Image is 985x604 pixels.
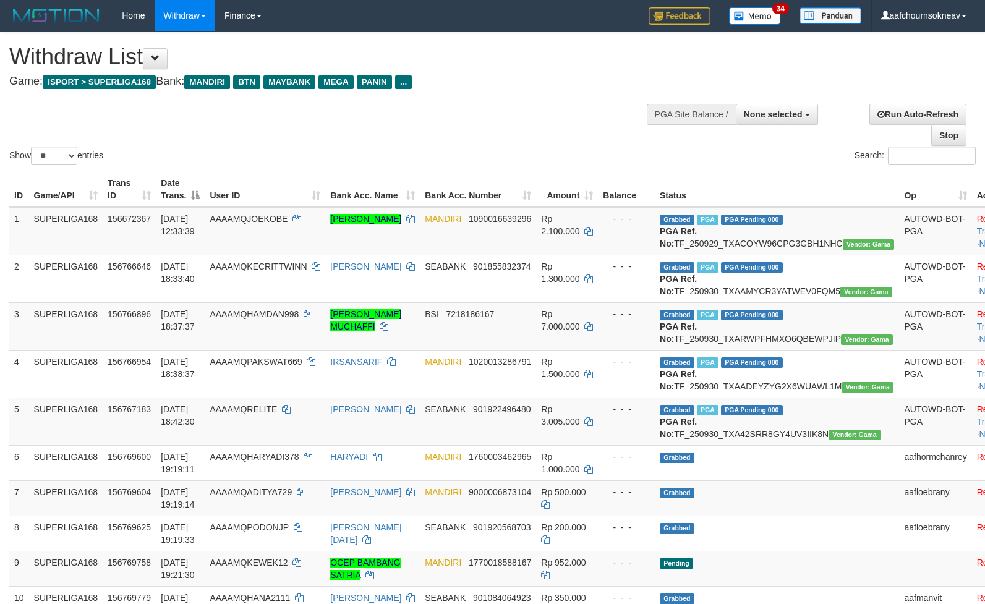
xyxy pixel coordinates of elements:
th: Trans ID: activate to sort column ascending [103,172,156,207]
b: PGA Ref. No: [660,321,697,344]
span: None selected [744,109,803,119]
span: MEGA [318,75,354,89]
label: Show entries [9,147,103,165]
a: OCEP BAMBANG SATRIA [330,558,400,580]
img: Button%20Memo.svg [729,7,781,25]
th: Balance [598,172,655,207]
span: Rp 3.005.000 [541,404,579,427]
a: [PERSON_NAME] [330,487,401,497]
span: PGA Pending [721,215,783,225]
span: Marked by aafsengchandara [697,357,718,368]
span: Copy 1770018588167 to clipboard [469,558,531,568]
span: AAAAMQKECRITTWINN [210,262,307,271]
th: Amount: activate to sort column ascending [536,172,598,207]
span: MANDIRI [425,214,461,224]
td: 1 [9,207,29,255]
b: PGA Ref. No: [660,369,697,391]
span: MANDIRI [425,452,461,462]
div: - - - [603,592,650,604]
div: - - - [603,260,650,273]
span: AAAAMQJOEKOBE [210,214,288,224]
span: Rp 2.100.000 [541,214,579,236]
div: PGA Site Balance / [647,104,736,125]
span: Vendor URL: https://trx31.1velocity.biz [829,430,881,440]
button: None selected [736,104,818,125]
span: BTN [233,75,260,89]
span: AAAAMQRELITE [210,404,277,414]
span: AAAAMQADITYA729 [210,487,292,497]
span: ISPORT > SUPERLIGA168 [43,75,156,89]
span: Copy 901084064923 to clipboard [473,593,531,603]
a: [PERSON_NAME] [330,214,401,224]
td: TF_250929_TXACOYW96CPG3GBH1NHC [655,207,899,255]
a: [PERSON_NAME] [330,262,401,271]
b: PGA Ref. No: [660,417,697,439]
span: BSI [425,309,439,319]
span: [DATE] 18:38:37 [161,357,195,379]
td: SUPERLIGA168 [29,445,103,480]
th: Status [655,172,899,207]
span: [DATE] 19:19:33 [161,522,195,545]
td: AUTOWD-BOT-PGA [899,255,971,302]
span: Vendor URL: https://trx31.1velocity.biz [840,287,892,297]
a: HARYADI [330,452,368,462]
img: panduan.png [800,7,861,24]
td: aafloebrany [899,516,971,551]
span: Rp 1.000.000 [541,452,579,474]
span: Grabbed [660,405,694,415]
span: 156766954 [108,357,151,367]
td: 9 [9,551,29,586]
td: AUTOWD-BOT-PGA [899,350,971,398]
span: 156769758 [108,558,151,568]
td: SUPERLIGA168 [29,207,103,255]
span: Marked by aafsengchandara [697,310,718,320]
div: - - - [603,308,650,320]
td: SUPERLIGA168 [29,480,103,516]
b: PGA Ref. No: [660,274,697,296]
span: 156767183 [108,404,151,414]
div: - - - [603,521,650,534]
span: Grabbed [660,488,694,498]
td: SUPERLIGA168 [29,551,103,586]
td: SUPERLIGA168 [29,302,103,350]
span: Grabbed [660,523,694,534]
span: Rp 952.000 [541,558,586,568]
td: 5 [9,398,29,445]
span: 156769779 [108,593,151,603]
td: TF_250930_TXAADEYZYG2X6WUAWL1M [655,350,899,398]
span: [DATE] 19:19:11 [161,452,195,474]
span: Copy 901922496480 to clipboard [473,404,531,414]
span: 156769625 [108,522,151,532]
span: SEABANK [425,404,466,414]
span: Vendor URL: https://trx31.1velocity.biz [842,382,893,393]
div: - - - [603,213,650,225]
td: AUTOWD-BOT-PGA [899,207,971,255]
span: Copy 1020013286791 to clipboard [469,357,531,367]
div: - - - [603,486,650,498]
td: 6 [9,445,29,480]
td: 3 [9,302,29,350]
a: [PERSON_NAME] [330,593,401,603]
span: Rp 1.500.000 [541,357,579,379]
td: SUPERLIGA168 [29,255,103,302]
span: SEABANK [425,593,466,603]
a: [PERSON_NAME] MUCHAFFI [330,309,401,331]
span: [DATE] 19:19:14 [161,487,195,509]
span: SEABANK [425,262,466,271]
a: IRSANSARIF [330,357,382,367]
span: ... [395,75,412,89]
span: MANDIRI [425,558,461,568]
a: [PERSON_NAME] [330,404,401,414]
span: Rp 500.000 [541,487,586,497]
span: Copy 901920568703 to clipboard [473,522,531,532]
span: Grabbed [660,262,694,273]
span: Grabbed [660,593,694,604]
a: [PERSON_NAME][DATE] [330,522,401,545]
span: PGA Pending [721,405,783,415]
span: Grabbed [660,357,694,368]
b: PGA Ref. No: [660,226,697,249]
span: MANDIRI [184,75,230,89]
span: Pending [660,558,693,569]
span: SEABANK [425,522,466,532]
span: AAAAMQPODONJP [210,522,288,532]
